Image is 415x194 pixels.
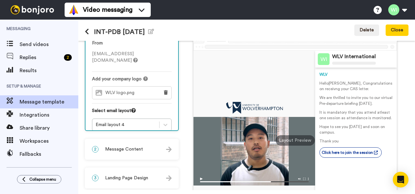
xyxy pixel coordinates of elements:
[83,5,132,14] span: Video messaging
[20,137,78,145] span: Workspaces
[105,175,148,181] span: Landing Page Design
[319,72,392,77] div: WLV
[332,54,376,60] div: WLV International
[319,138,392,144] p: Thank you
[92,40,103,47] label: From
[8,5,57,14] img: bj-logo-header-white.svg
[92,146,99,153] span: 2
[85,168,179,188] div: 3Landing Page Design
[92,175,99,181] span: 3
[319,147,382,158] a: Click here to join the session
[20,124,78,132] span: Share library
[20,67,78,74] span: Results
[354,24,379,36] button: Delete
[319,110,392,121] p: It is mandatory that you attend atleast one session as attendance is monitored.
[29,177,56,182] span: Collapse menu
[20,98,78,106] span: Message template
[386,24,408,36] button: Close
[393,172,408,187] div: Open Intercom Messenger
[105,146,143,153] span: Message Content
[69,5,79,15] img: vm-color.svg
[276,135,315,146] div: Layout Preview
[92,52,138,63] span: [EMAIL_ADDRESS][DOMAIN_NAME]
[20,150,78,158] span: Fallbacks
[17,175,61,184] button: Collapse menu
[85,139,179,160] div: 2Message Content
[319,124,392,135] p: Hope to see you [DATE] and soon on campus.
[105,90,138,96] span: WLV logo.png
[64,54,72,61] div: 2
[92,107,172,119] div: Select email layout
[20,54,61,61] span: Replies
[20,111,78,119] span: Integrations
[226,102,283,114] img: 0a2bfc76-1499-422d-ad4e-557cedd87c03
[96,121,156,128] div: Email layout 4
[166,147,172,152] img: arrow.svg
[166,175,172,181] img: arrow.svg
[193,174,315,186] img: player-controls-full.svg
[318,53,330,65] img: Profile Image
[85,28,154,36] h1: INT-PDB [DATE]
[20,40,78,48] span: Send videos
[319,81,392,92] p: Hello [PERSON_NAME] , Congratulations on receivng your CAS letter.
[92,76,142,82] span: Add your company logo
[319,95,392,106] p: We are thrilled to invite you to our virtual Pre-departure briefing [DATE].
